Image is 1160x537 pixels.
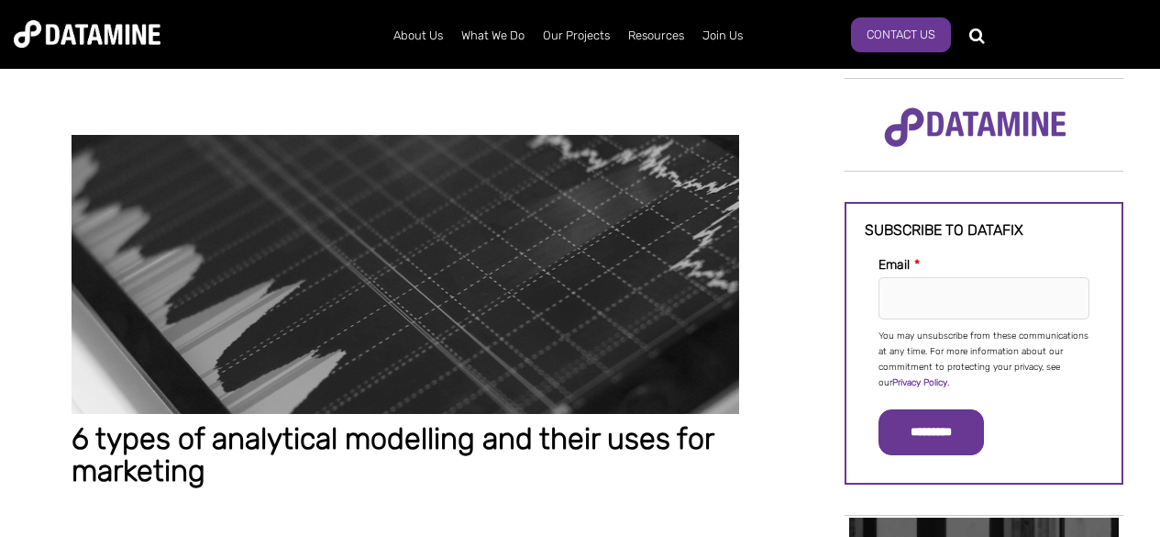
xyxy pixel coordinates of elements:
[534,12,619,60] a: Our Projects
[892,377,947,388] a: Privacy Policy
[384,12,452,60] a: About Us
[452,12,534,60] a: What We Do
[72,421,713,489] span: 6 types of analytical modelling and their uses for marketing
[878,329,1089,391] p: You may unsubscribe from these communications at any time. For more information about our commitm...
[693,12,752,60] a: Join Us
[872,95,1078,160] img: Datamine Logo No Strapline - Purple
[14,20,160,48] img: Datamine
[865,222,1103,239] h3: Subscribe to datafix
[878,257,910,273] span: Email
[72,135,739,413] img: 6 types of modelling online graph
[619,12,693,60] a: Resources
[851,17,951,52] a: Contact Us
